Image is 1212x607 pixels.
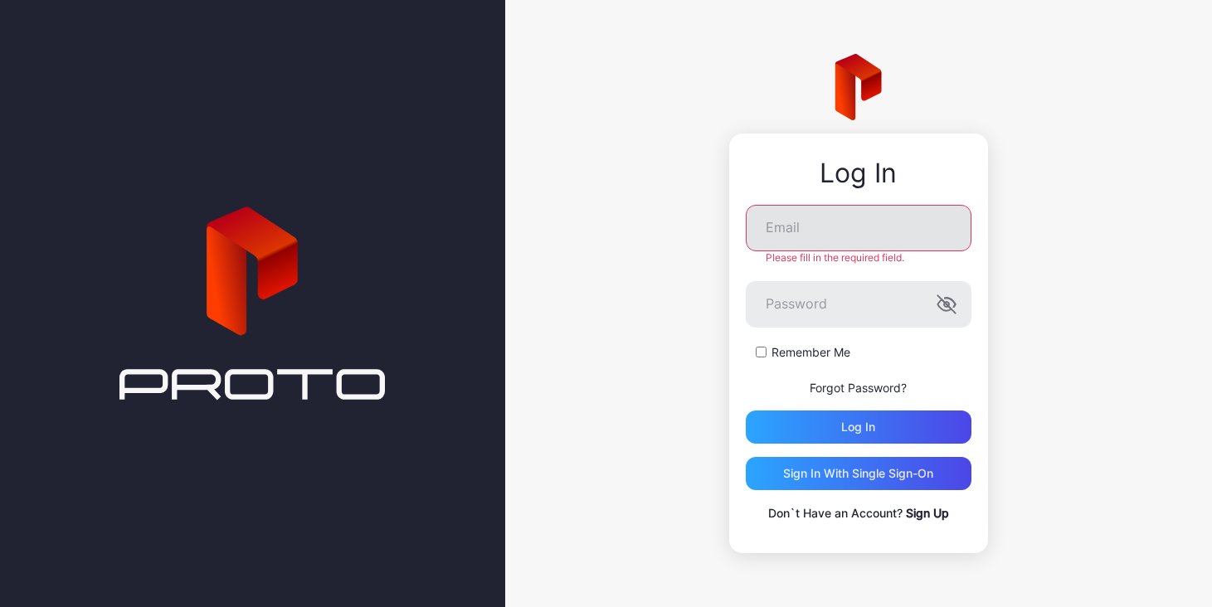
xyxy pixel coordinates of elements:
button: Password [937,294,956,314]
input: Password [746,281,971,328]
div: Log In [746,158,971,188]
a: Sign Up [906,506,949,520]
input: Email [746,205,971,251]
p: Don`t Have an Account? [746,503,971,523]
div: Log in [841,420,875,434]
button: Sign in With Single Sign-On [746,457,971,490]
button: Log in [746,410,971,444]
div: Please fill in the required field. [746,251,971,265]
a: Forgot Password? [810,381,907,395]
div: Sign in With Single Sign-On [783,467,933,480]
label: Remember Me [771,344,850,361]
